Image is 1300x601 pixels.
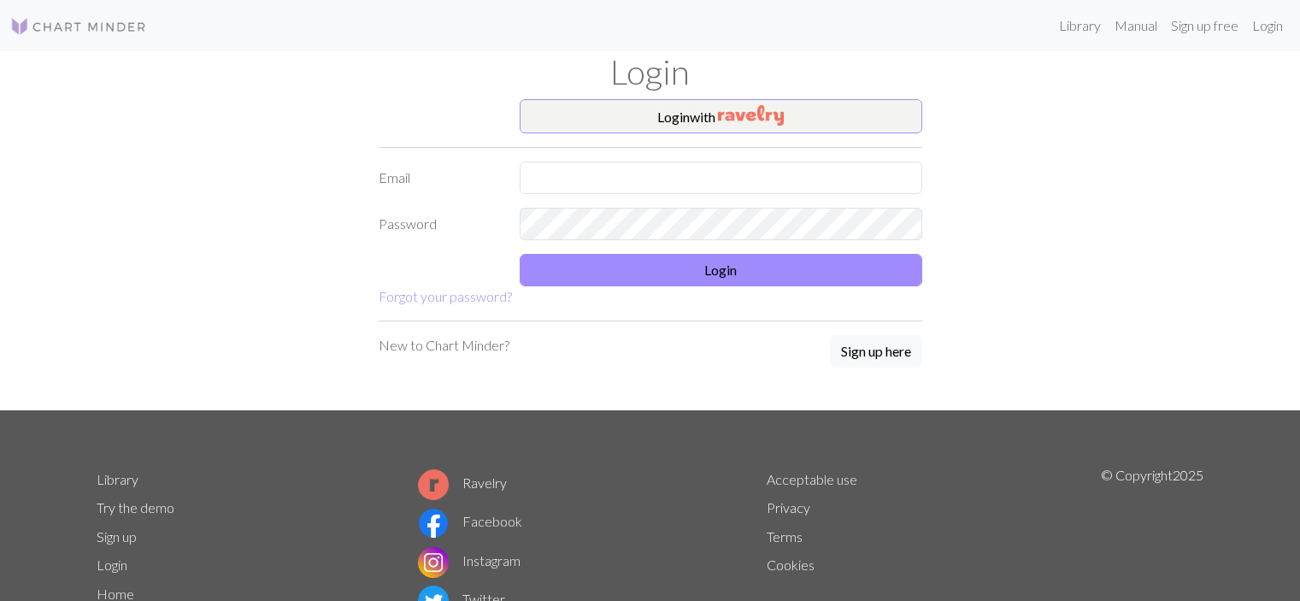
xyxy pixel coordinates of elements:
a: Forgot your password? [379,288,512,304]
a: Login [97,557,127,573]
a: Sign up [97,528,137,545]
a: Try the demo [97,499,174,516]
a: Acceptable use [767,471,857,487]
p: New to Chart Minder? [379,335,509,356]
img: Logo [10,16,147,37]
label: Email [368,162,509,194]
button: Login [520,254,922,286]
a: Instagram [418,552,521,569]
img: Facebook logo [418,508,449,539]
a: Library [1052,9,1108,43]
a: Terms [767,528,803,545]
a: Ravelry [418,474,507,491]
a: Manual [1108,9,1164,43]
button: Loginwith [520,99,922,133]
a: Sign up free [1164,9,1245,43]
a: Sign up here [830,335,922,369]
a: Cookies [767,557,815,573]
button: Sign up here [830,335,922,368]
a: Library [97,471,138,487]
a: Login [1245,9,1290,43]
img: Ravelry [718,105,784,126]
img: Instagram logo [418,547,449,578]
label: Password [368,208,509,240]
a: Privacy [767,499,810,516]
a: Facebook [418,513,522,529]
h1: Login [86,51,1215,92]
img: Ravelry logo [418,469,449,500]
